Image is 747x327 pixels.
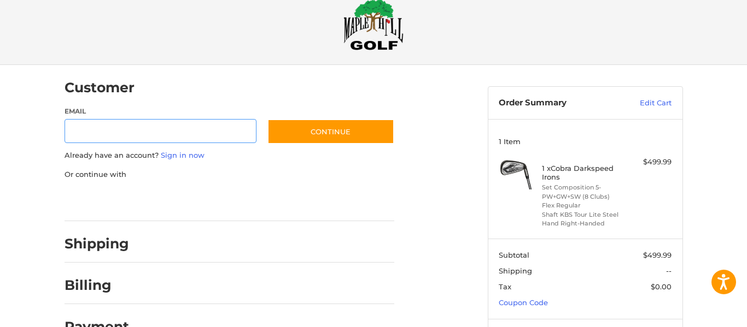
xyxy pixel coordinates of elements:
[542,210,626,219] li: Shaft KBS Tour Lite Steel
[499,98,616,109] h3: Order Summary
[65,169,394,180] p: Or continue with
[499,266,532,275] span: Shipping
[542,183,626,201] li: Set Composition 5-PW+GW+SW (8 Clubs)
[628,157,672,168] div: $499.99
[542,201,626,210] li: Flex Regular
[542,219,626,228] li: Hand Right-Handed
[267,119,394,144] button: Continue
[154,191,236,210] iframe: PayPal-paylater
[161,151,205,159] a: Sign in now
[61,191,143,210] iframe: PayPal-paypal
[246,191,328,210] iframe: PayPal-venmo
[499,298,548,307] a: Coupon Code
[542,164,626,182] h4: 1 x Cobra Darkspeed Irons
[499,251,529,259] span: Subtotal
[616,98,672,109] a: Edit Cart
[65,106,257,116] label: Email
[666,266,672,275] span: --
[499,282,511,291] span: Tax
[65,79,135,96] h2: Customer
[643,251,672,259] span: $499.99
[499,137,672,146] h3: 1 Item
[65,277,129,294] h2: Billing
[65,150,394,161] p: Already have an account?
[651,282,672,291] span: $0.00
[65,235,129,252] h2: Shipping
